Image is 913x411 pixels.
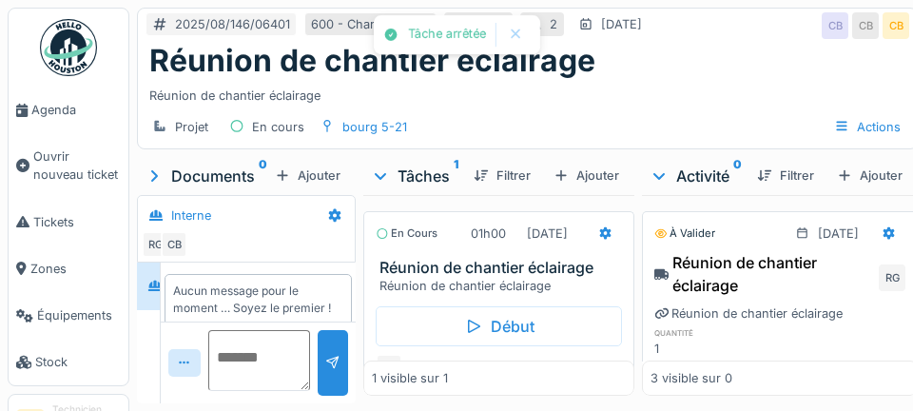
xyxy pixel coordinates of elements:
[35,353,121,371] span: Stock
[379,277,626,295] div: Réunion de chantier éclairage
[252,118,304,136] div: En cours
[342,118,407,136] div: bourg 5-21
[471,225,506,243] div: 01h00
[654,340,734,358] div: 1
[9,339,128,385] a: Stock
[37,306,121,324] span: Équipements
[852,12,879,39] div: CB
[9,133,128,198] a: Ouvrir nouveau ticket
[546,163,627,188] div: Ajouter
[149,43,595,79] h1: Réunion de chantier éclairage
[749,163,822,188] div: Filtrer
[454,165,458,187] sup: 1
[654,251,875,297] div: Réunion de chantier éclairage
[601,15,642,33] div: [DATE]
[175,15,290,33] div: 2025/08/146/06401
[9,245,128,292] a: Zones
[822,12,848,39] div: CB
[829,163,910,188] div: Ajouter
[650,165,742,187] div: Activité
[550,15,557,33] div: 2
[372,369,448,387] div: 1 visible sur 1
[651,369,732,387] div: 3 visible sur 0
[376,225,437,242] div: En cours
[527,225,568,243] div: [DATE]
[145,165,267,187] div: Documents
[9,199,128,245] a: Tickets
[733,165,742,187] sup: 0
[30,260,121,278] span: Zones
[9,292,128,339] a: Équipements
[40,19,97,76] img: Badge_color-CXgf-gQk.svg
[376,354,402,381] div: RG
[311,15,430,33] div: 600 - Charges foyer
[879,264,905,291] div: RG
[149,79,905,105] div: Réunion de chantier éclairage
[171,206,211,225] div: Interne
[267,163,348,188] div: Ajouter
[31,101,121,119] span: Agenda
[883,12,909,39] div: CB
[33,147,121,184] span: Ouvrir nouveau ticket
[379,259,626,277] h3: Réunion de chantier éclairage
[9,87,128,133] a: Agenda
[173,283,343,317] div: Aucun message pour le moment … Soyez le premier !
[654,326,734,339] h6: quantité
[371,165,458,187] div: Tâches
[142,231,168,258] div: RG
[442,355,622,381] div: Marquer comme terminé
[175,118,208,136] div: Projet
[33,213,121,231] span: Tickets
[376,306,622,346] div: Début
[654,225,715,242] div: À valider
[408,27,486,43] div: Tâche arrêtée
[259,165,267,187] sup: 0
[654,304,843,323] div: Réunion de chantier éclairage
[161,231,187,258] div: CB
[818,225,859,243] div: [DATE]
[466,163,538,188] div: Filtrer
[826,113,909,141] div: Actions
